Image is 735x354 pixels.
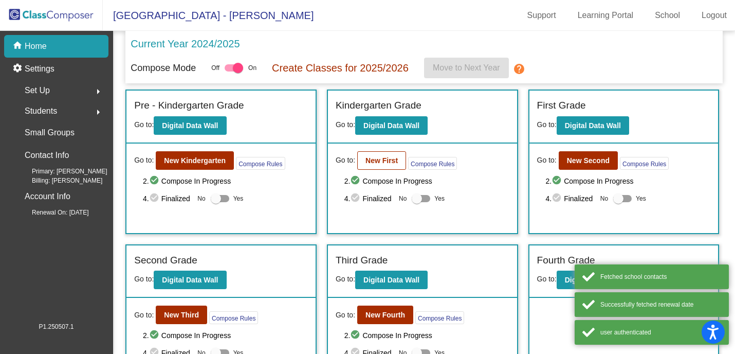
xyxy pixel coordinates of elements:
[357,306,413,324] button: New Fourth
[545,175,710,187] span: 2. Compose In Progress
[15,176,102,185] span: Billing: [PERSON_NAME]
[355,271,428,289] button: Digital Data Wall
[134,275,154,283] span: Go to:
[149,329,161,342] mat-icon: check_circle
[350,329,362,342] mat-icon: check_circle
[143,329,308,342] span: 2. Compose In Progress
[156,306,207,324] button: New Third
[537,253,595,268] label: Fourth Grade
[164,156,226,165] b: New Kindergarten
[552,175,564,187] mat-icon: check_circle
[164,311,199,319] b: New Third
[25,40,47,52] p: Home
[336,253,388,268] label: Third Grade
[600,328,721,337] div: user authenticated
[365,311,405,319] b: New Fourth
[350,175,362,187] mat-icon: check_circle
[600,272,721,281] div: Fetched school contacts
[408,157,457,170] button: Compose Rules
[25,126,75,140] p: Small Groups
[567,156,610,165] b: New Second
[12,63,25,75] mat-icon: settings
[559,151,618,170] button: New Second
[134,98,244,113] label: Pre - Kindergarten Grade
[336,310,355,321] span: Go to:
[363,276,419,284] b: Digital Data Wall
[355,116,428,135] button: Digital Data Wall
[620,157,669,170] button: Compose Rules
[415,311,464,324] button: Compose Rules
[131,61,196,75] p: Compose Mode
[236,157,285,170] button: Compose Rules
[434,192,445,205] span: Yes
[433,63,500,72] span: Move to Next Year
[336,120,355,129] span: Go to:
[336,275,355,283] span: Go to:
[565,276,621,284] b: Digital Data Wall
[92,85,104,98] mat-icon: arrow_right
[647,7,688,24] a: School
[513,63,525,75] mat-icon: help
[103,7,314,24] span: [GEOGRAPHIC_DATA] - [PERSON_NAME]
[92,106,104,118] mat-icon: arrow_right
[336,155,355,166] span: Go to:
[143,175,308,187] span: 2. Compose In Progress
[350,192,362,205] mat-icon: check_circle
[344,192,394,205] span: 4. Finalized
[156,151,234,170] button: New Kindergarten
[149,192,161,205] mat-icon: check_circle
[162,121,218,130] b: Digital Data Wall
[363,121,419,130] b: Digital Data Wall
[143,192,192,205] span: 4. Finalized
[233,192,244,205] span: Yes
[162,276,218,284] b: Digital Data Wall
[154,116,226,135] button: Digital Data Wall
[25,189,70,204] p: Account Info
[272,60,409,76] p: Create Classes for 2025/2026
[209,311,258,324] button: Compose Rules
[537,98,586,113] label: First Grade
[25,148,69,163] p: Contact Info
[557,116,629,135] button: Digital Data Wall
[399,194,407,203] span: No
[15,167,107,176] span: Primary: [PERSON_NAME]
[636,192,646,205] span: Yes
[131,36,240,51] p: Current Year 2024/2025
[537,120,557,129] span: Go to:
[154,271,226,289] button: Digital Data Wall
[365,156,398,165] b: New First
[134,155,154,166] span: Go to:
[693,7,735,24] a: Logout
[537,155,557,166] span: Go to:
[15,208,88,217] span: Renewal On: [DATE]
[336,98,421,113] label: Kindergarten Grade
[149,175,161,187] mat-icon: check_circle
[25,104,57,118] span: Students
[134,253,197,268] label: Second Grade
[519,7,564,24] a: Support
[25,63,54,75] p: Settings
[557,271,629,289] button: Digital Data Wall
[537,275,557,283] span: Go to:
[344,175,509,187] span: 2. Compose In Progress
[211,63,219,73] span: Off
[552,192,564,205] mat-icon: check_circle
[600,300,721,309] div: Successfully fetched renewal date
[25,83,50,98] span: Set Up
[545,192,595,205] span: 4. Finalized
[134,310,154,321] span: Go to:
[197,194,205,203] span: No
[248,63,256,73] span: On
[600,194,608,203] span: No
[134,120,154,129] span: Go to:
[565,121,621,130] b: Digital Data Wall
[357,151,406,170] button: New First
[344,329,509,342] span: 2. Compose In Progress
[12,40,25,52] mat-icon: home
[569,7,642,24] a: Learning Portal
[424,58,509,78] button: Move to Next Year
